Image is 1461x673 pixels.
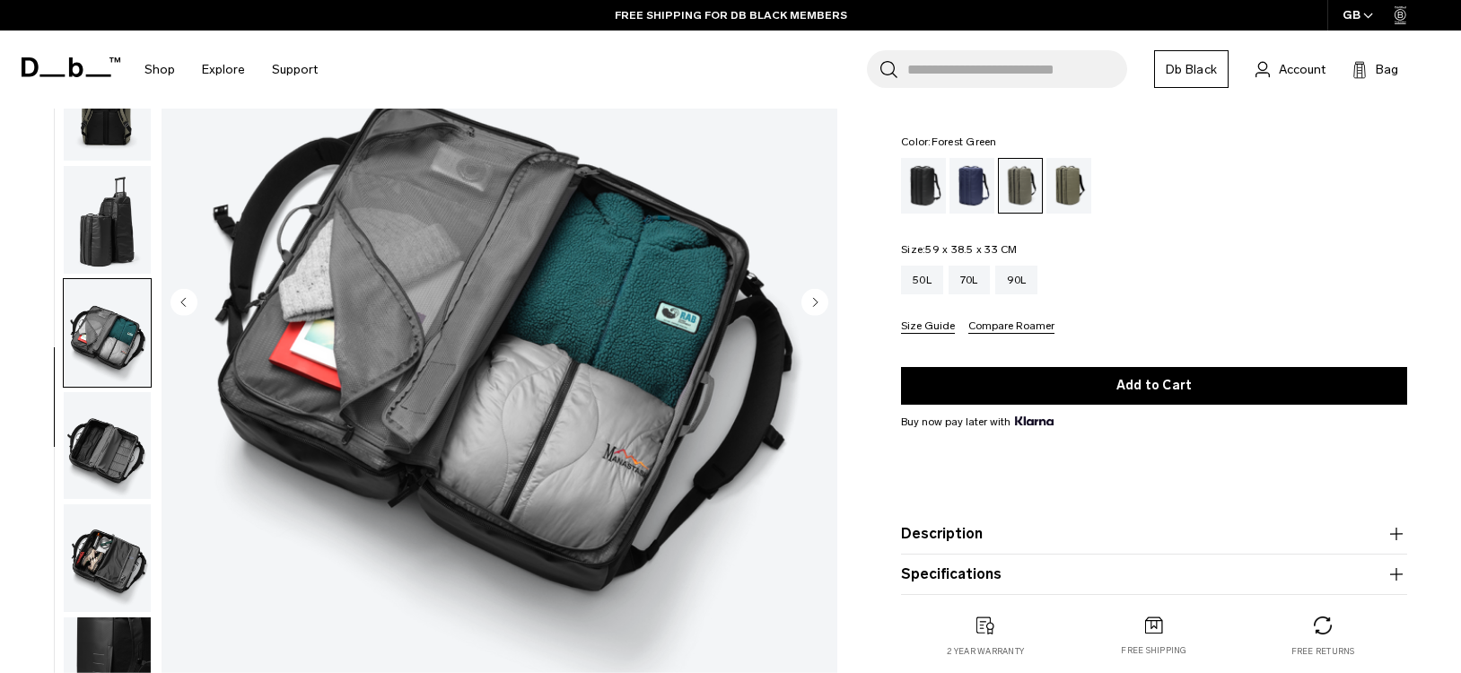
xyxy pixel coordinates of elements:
[901,320,955,334] button: Size Guide
[1376,60,1398,79] span: Bag
[1352,58,1398,80] button: Bag
[901,136,997,147] legend: Color:
[901,244,1018,255] legend: Size:
[64,166,151,274] img: Roamer Pro Split Duffel 70L Forest Green
[932,135,997,148] span: Forest Green
[131,31,331,109] nav: Main Navigation
[64,504,151,612] img: Roamer Pro Split Duffel 70L Forest Green
[1291,645,1355,658] p: Free returns
[901,523,1407,545] button: Description
[901,367,1407,405] button: Add to Cart
[272,38,318,101] a: Support
[615,7,847,23] a: FREE SHIPPING FOR DB BLACK MEMBERS
[144,38,175,101] a: Shop
[901,266,943,294] a: 50L
[202,38,245,101] a: Explore
[998,158,1043,214] a: Forest Green
[968,320,1054,334] button: Compare Roamer
[949,266,990,294] a: 70L
[1279,60,1325,79] span: Account
[947,645,1024,658] p: 2 year warranty
[1046,158,1091,214] a: Mash Green
[1255,58,1325,80] a: Account
[63,391,152,501] button: Roamer Pro Split Duffel 70L Forest Green
[925,243,1017,256] span: 59 x 38.5 x 33 CM
[901,158,946,214] a: Black Out
[63,278,152,388] button: Roamer Pro Split Duffel 70L Forest Green
[901,564,1407,585] button: Specifications
[171,289,197,319] button: Previous slide
[63,503,152,613] button: Roamer Pro Split Duffel 70L Forest Green
[901,414,1054,430] span: Buy now pay later with
[801,289,828,319] button: Next slide
[64,392,151,500] img: Roamer Pro Split Duffel 70L Forest Green
[995,266,1038,294] a: 90L
[1015,416,1054,425] img: {"height" => 20, "alt" => "Klarna"}
[1154,50,1229,88] a: Db Black
[949,158,994,214] a: Blue Hour
[64,279,151,387] img: Roamer Pro Split Duffel 70L Forest Green
[1121,644,1186,657] p: Free shipping
[63,165,152,275] button: Roamer Pro Split Duffel 70L Forest Green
